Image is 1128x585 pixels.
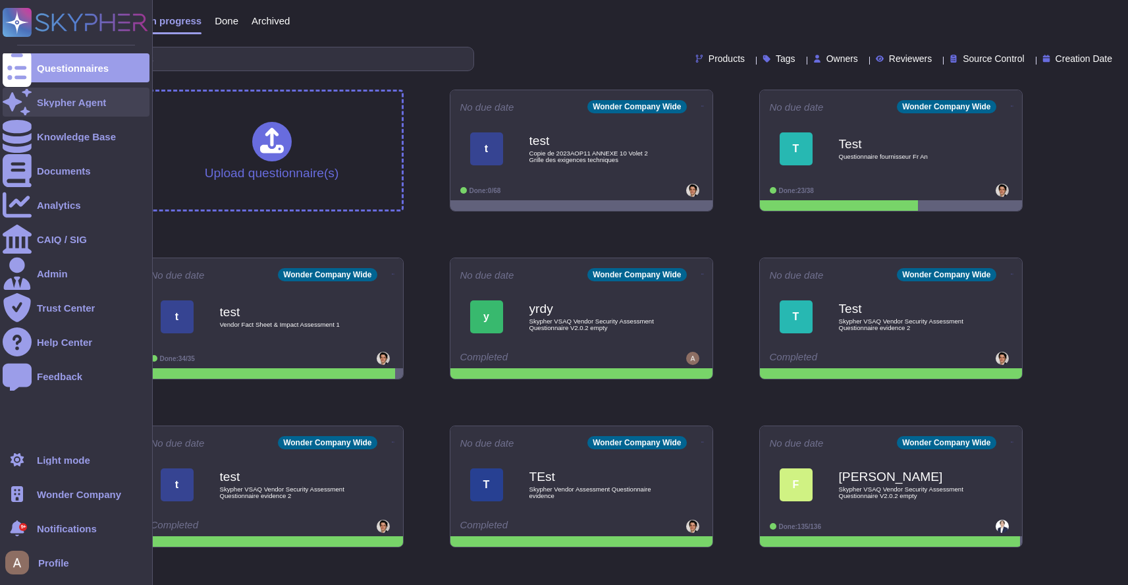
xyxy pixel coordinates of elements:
div: Completed [460,520,622,533]
span: Source Control [963,54,1024,63]
b: test [220,470,352,483]
a: Help Center [3,327,149,356]
b: Test [839,302,971,315]
span: Done: 23/38 [779,187,814,194]
a: Documents [3,156,149,185]
div: t [470,132,503,165]
a: Feedback [3,362,149,391]
div: y [470,300,503,333]
div: F [780,468,813,501]
img: user [686,520,699,533]
div: t [161,468,194,501]
div: Wonder Company Wide [278,436,377,449]
div: Upload questionnaire(s) [205,122,339,179]
span: No due date [460,270,514,280]
img: user [5,551,29,574]
div: Wonder Company Wide [587,268,686,281]
span: Creation Date [1056,54,1112,63]
img: user [996,184,1009,197]
div: Admin [37,269,68,279]
div: Light mode [37,455,90,465]
a: Knowledge Base [3,122,149,151]
span: Skypher VSAQ Vendor Security Assessment Questionnaire V2.0.2 empty [839,486,971,499]
span: Reviewers [889,54,932,63]
div: T [470,468,503,501]
div: t [161,300,194,333]
span: Archived [252,16,290,26]
b: test [529,134,661,147]
span: In progress [148,16,201,26]
span: No due date [770,438,824,448]
img: user [996,520,1009,533]
span: Notifications [37,524,97,534]
a: Analytics [3,190,149,219]
span: Done [215,16,238,26]
div: Analytics [37,200,81,210]
button: user [3,548,38,577]
span: No due date [151,270,205,280]
div: Wonder Company Wide [278,268,377,281]
div: T [780,132,813,165]
span: Tags [776,54,795,63]
div: Feedback [37,372,82,381]
span: Skypher VSAQ Vendor Security Assessment Questionnaire evidence 2 [839,318,971,331]
div: Knowledge Base [37,132,116,142]
div: T [780,300,813,333]
div: Skypher Agent [37,97,106,107]
a: Skypher Agent [3,88,149,117]
div: Wonder Company Wide [897,268,996,281]
div: Wonder Company Wide [897,100,996,113]
span: No due date [770,270,824,280]
div: CAIQ / SIG [37,235,87,244]
div: Wonder Company Wide [587,436,686,449]
div: Completed [151,520,312,533]
span: Vendor Fact Sheet & Impact Assessment 1 [220,321,352,328]
span: Questionnaire fournisseur Fr An [839,153,971,160]
span: Done: 135/136 [779,523,822,530]
input: Search by keywords [52,47,473,70]
b: yrdy [529,302,661,315]
img: user [377,520,390,533]
b: TEst [529,470,661,483]
img: user [686,184,699,197]
div: Documents [37,166,91,176]
img: user [377,352,390,365]
span: Wonder Company [37,489,121,499]
div: Questionnaires [37,63,109,73]
span: Profile [38,558,69,568]
b: Test [839,138,971,150]
span: Skypher VSAQ Vendor Security Assessment Questionnaire V2.0.2 empty [529,318,661,331]
span: No due date [770,102,824,112]
img: user [686,352,699,365]
span: Skypher Vendor Assessment Questionnaire evidence [529,486,661,499]
div: 9+ [19,523,27,531]
span: Done: 0/68 [470,187,501,194]
div: Wonder Company Wide [897,436,996,449]
div: Completed [460,352,622,365]
span: No due date [460,438,514,448]
b: test [220,306,352,318]
img: user [996,352,1009,365]
div: Completed [770,352,931,365]
div: Wonder Company Wide [587,100,686,113]
span: No due date [460,102,514,112]
a: Questionnaires [3,53,149,82]
a: CAIQ / SIG [3,225,149,254]
div: Help Center [37,337,92,347]
span: No due date [151,438,205,448]
span: Skypher VSAQ Vendor Security Assessment Questionnaire evidence 2 [220,486,352,499]
span: Products [709,54,745,63]
a: Trust Center [3,293,149,322]
b: [PERSON_NAME] [839,470,971,483]
div: Trust Center [37,303,95,313]
span: Owners [826,54,858,63]
span: Done: 34/35 [160,355,195,362]
a: Admin [3,259,149,288]
span: Copie de 2023AOP11 ANNEXE 10 Volet 2 Grille des exigences techniques [529,150,661,163]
